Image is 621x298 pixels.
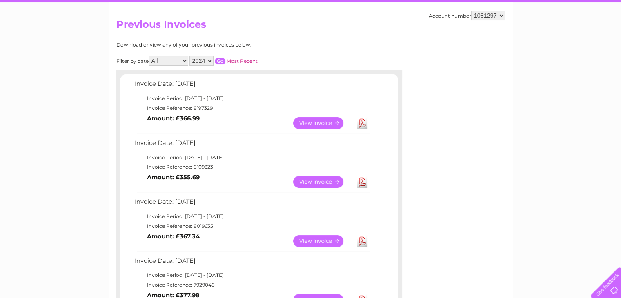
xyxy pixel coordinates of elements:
a: Blog [550,35,562,41]
img: logo.png [22,21,63,46]
td: Invoice Date: [DATE] [133,78,372,93]
td: Invoice Date: [DATE] [133,138,372,153]
div: Account number [429,11,505,20]
td: Invoice Period: [DATE] - [DATE] [133,93,372,103]
b: Amount: £367.34 [147,233,200,240]
a: 0333 014 3131 [467,4,523,14]
td: Invoice Period: [DATE] - [DATE] [133,211,372,221]
td: Invoice Reference: 8109323 [133,162,372,172]
a: View [293,176,353,188]
a: View [293,235,353,247]
td: Invoice Reference: 8197329 [133,103,372,113]
a: Download [357,176,367,188]
a: Energy [498,35,516,41]
a: Most Recent [227,58,258,64]
td: Invoice Date: [DATE] [133,196,372,211]
a: Log out [594,35,613,41]
td: Invoice Date: [DATE] [133,256,372,271]
a: Contact [567,35,587,41]
div: Download or view any of your previous invoices below. [116,42,331,48]
td: Invoice Period: [DATE] - [DATE] [133,153,372,162]
a: Water [477,35,493,41]
b: Amount: £366.99 [147,115,200,122]
td: Invoice Reference: 8019635 [133,221,372,231]
td: Invoice Reference: 7929048 [133,280,372,290]
a: Download [357,235,367,247]
div: Filter by date [116,56,331,66]
a: Telecoms [521,35,545,41]
b: Amount: £355.69 [147,173,200,181]
a: View [293,117,353,129]
td: Invoice Period: [DATE] - [DATE] [133,270,372,280]
a: Download [357,117,367,129]
div: Clear Business is a trading name of Verastar Limited (registered in [GEOGRAPHIC_DATA] No. 3667643... [118,4,504,40]
h2: Previous Invoices [116,19,505,34]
